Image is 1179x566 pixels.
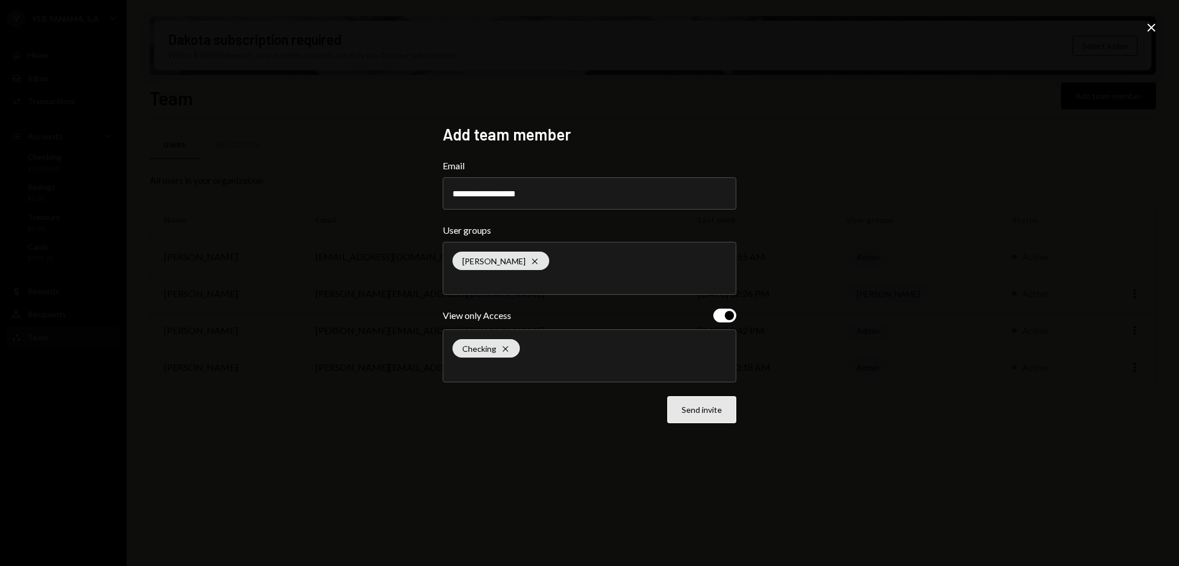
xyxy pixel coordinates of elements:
button: Send invite [667,396,736,423]
h2: Add team member [443,123,736,146]
label: Email [443,159,736,173]
div: Checking [452,339,520,358]
label: User groups [443,223,736,237]
div: View only Access [443,309,511,322]
div: [PERSON_NAME] [452,252,549,270]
